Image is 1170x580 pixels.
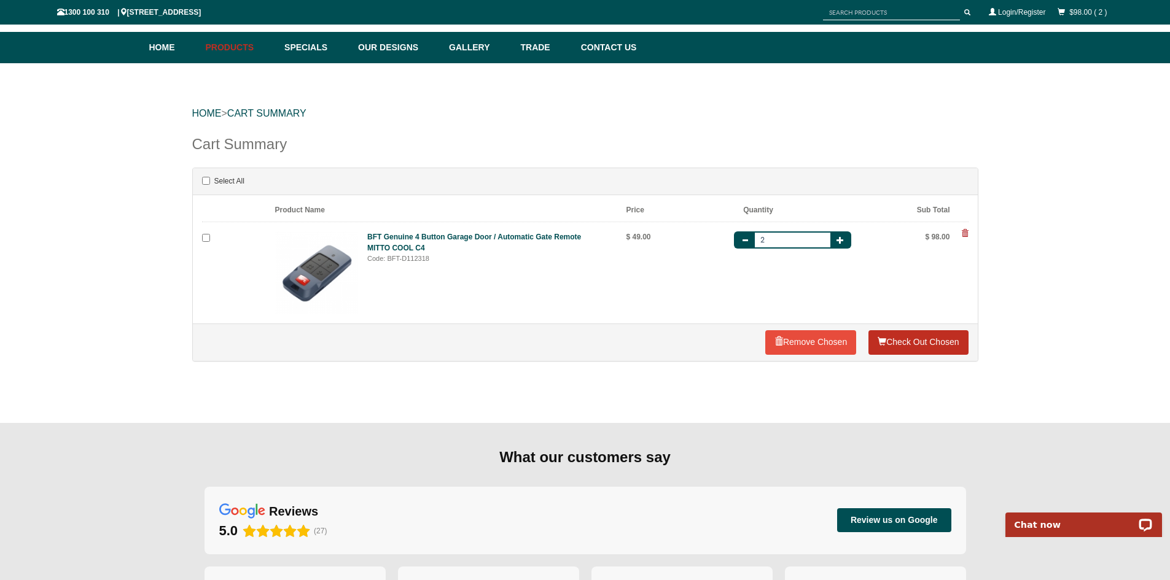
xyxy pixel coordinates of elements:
b: $ 49.00 [626,233,651,241]
b: $ 98.00 [925,233,950,241]
input: Select All [202,177,210,185]
a: Home [149,32,200,63]
div: 5.0 [219,522,238,539]
button: Review us on Google [837,508,951,532]
b: Product Name [275,206,325,214]
label: Select All [202,174,244,188]
b: Sub Total [917,206,950,214]
a: HOME [192,108,222,118]
a: Remove Chosen [765,330,856,355]
div: Cart Summary [192,133,978,168]
a: Specials [278,32,352,63]
span: Review us on Google [851,514,938,525]
a: Contact Us [575,32,637,63]
span: (27) [314,527,327,535]
img: bft-4-buttons-garage-doorautomatic-gate-remote-mitto-cool-c4-20247319317-ozf_thumb_small.jpg [275,231,359,315]
a: Gallery [443,32,514,63]
a: Products [200,32,279,63]
div: Rating: 5.0 out of 5 [219,522,311,539]
b: Quantity [743,206,773,214]
a: Login/Register [998,8,1045,17]
span: 1300 100 310 | [STREET_ADDRESS] [57,8,201,17]
a: Trade [514,32,574,63]
div: Code: BFT-D112318 [367,253,599,264]
a: Our Designs [352,32,443,63]
div: > [192,94,978,133]
input: SEARCH PRODUCTS [823,5,960,20]
b: Price [626,206,644,214]
a: Cart Summary [227,108,306,118]
a: $98.00 ( 2 ) [1069,8,1107,17]
iframe: LiveChat chat widget [997,498,1170,537]
a: BFT Genuine 4 Button Garage Door / Automatic Gate Remote MITTO COOL C4 [367,233,581,252]
div: What our customers say [205,447,966,467]
a: Check Out Chosen [868,330,968,355]
div: reviews [269,503,318,519]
